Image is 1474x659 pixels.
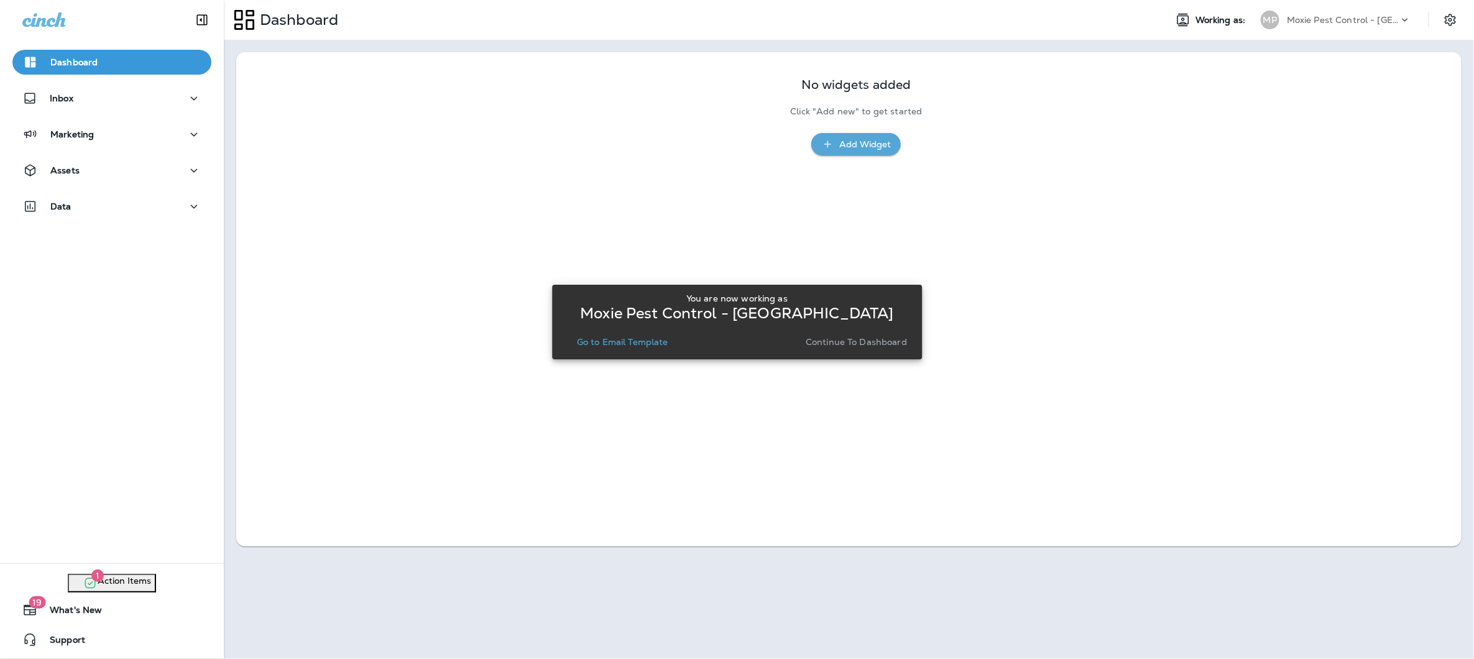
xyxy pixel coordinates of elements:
button: Go to Email Template [572,333,673,351]
button: Inbox [12,86,211,111]
button: Marketing [12,122,211,147]
p: Marketing [50,129,94,139]
button: Assets [12,158,211,183]
span: Support [37,635,85,650]
span: 19 [29,596,45,609]
p: Go to Email Template [577,337,668,347]
span: Working as: [1195,15,1248,25]
button: Support [12,627,211,652]
button: Collapse Sidebar [185,7,219,32]
span: What's New [37,605,102,620]
div: MP [1261,11,1279,29]
p: Moxie Pest Control - [GEOGRAPHIC_DATA] [580,308,893,318]
button: Continue to Dashboard [801,333,912,351]
p: Continue to Dashboard [806,337,907,347]
span: Action Items [98,576,151,591]
p: Dashboard [255,11,338,29]
p: Inbox [50,93,73,103]
p: Data [50,201,71,211]
button: Settings [1439,9,1462,31]
button: Dashboard [12,50,211,75]
button: Data [12,194,211,219]
button: 19What's New [12,597,211,622]
p: Dashboard [50,57,98,67]
button: 1Action Items [68,574,156,592]
p: Assets [50,165,80,175]
span: 1 [91,569,104,582]
p: You are now working as [686,293,788,303]
p: Moxie Pest Control - [GEOGRAPHIC_DATA] [1287,15,1399,25]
